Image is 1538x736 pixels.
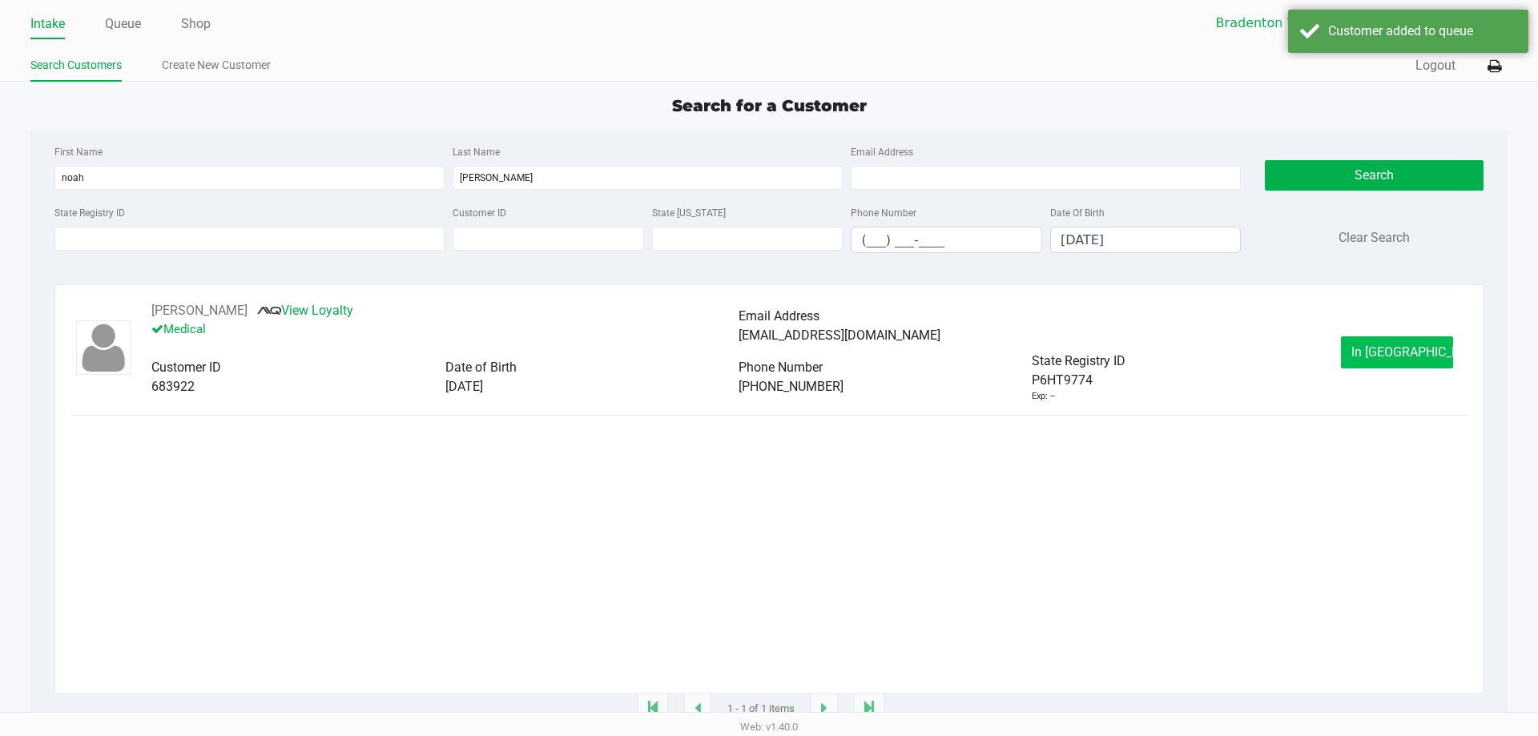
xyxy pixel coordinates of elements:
[739,379,843,394] span: [PHONE_NUMBER]
[1032,353,1125,368] span: State Registry ID
[445,379,483,394] span: [DATE]
[54,145,103,159] label: First Name
[181,13,211,35] a: Shop
[1351,344,1486,360] span: In [GEOGRAPHIC_DATA]
[1265,160,1483,191] button: Search
[1050,227,1242,253] kendo-maskedtextbox: Format: MM/DD/YYYY
[672,96,867,115] span: Search for a Customer
[105,13,141,35] a: Queue
[739,328,940,343] span: [EMAIL_ADDRESS][DOMAIN_NAME]
[1341,336,1453,368] button: In [GEOGRAPHIC_DATA]
[727,701,795,717] span: 1 - 1 of 1 items
[684,693,711,725] app-submit-button: Previous
[54,206,125,220] label: State Registry ID
[151,301,248,320] button: See customer info
[257,303,353,318] a: View Loyalty
[30,55,122,75] a: Search Customers
[445,360,517,375] span: Date of Birth
[1415,56,1455,75] button: Logout
[739,308,819,324] span: Email Address
[162,55,271,75] a: Create New Customer
[1032,390,1055,404] div: Exp: --
[151,379,195,394] span: 683922
[30,13,65,35] a: Intake
[740,721,798,733] span: Web: v1.40.0
[151,360,221,375] span: Customer ID
[453,145,500,159] label: Last Name
[1216,14,1372,33] span: Bradenton WC
[1032,371,1093,390] span: P6HT9774
[851,206,916,220] label: Phone Number
[453,206,506,220] label: Customer ID
[638,693,668,725] app-submit-button: Move to first page
[1051,227,1241,252] input: Format: MM/DD/YYYY
[854,693,884,725] app-submit-button: Move to last page
[1050,206,1105,220] label: Date Of Birth
[652,206,726,220] label: State [US_STATE]
[1328,22,1516,41] div: Customer added to queue
[151,320,738,339] p: Medical
[851,145,913,159] label: Email Address
[1339,228,1410,247] button: Clear Search
[852,227,1041,252] input: Format: (999) 999-9999
[811,693,838,725] app-submit-button: Next
[739,360,823,375] span: Phone Number
[1382,9,1405,38] button: Select
[851,227,1042,253] kendo-maskedtextbox: Format: (999) 999-9999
